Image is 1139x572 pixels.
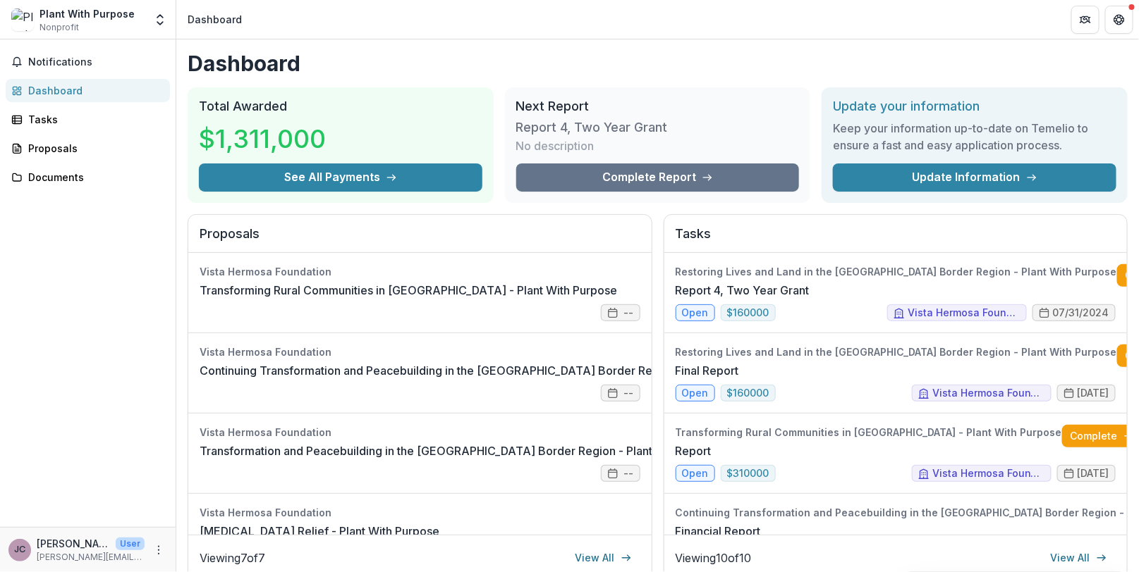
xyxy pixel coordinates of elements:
[199,120,326,158] h3: $1,311,000
[516,99,800,114] h2: Next Report
[182,9,248,30] nav: breadcrumb
[11,8,34,31] img: Plant With Purpose
[676,523,761,540] a: Financial Report
[6,51,170,73] button: Notifications
[6,79,170,102] a: Dashboard
[6,137,170,160] a: Proposals
[200,442,726,459] a: Transformation and Peacebuilding in the [GEOGRAPHIC_DATA] Border Region - Plant With Purpose
[567,547,640,569] a: View All
[150,542,167,559] button: More
[37,536,110,551] p: [PERSON_NAME]
[14,545,25,554] div: Jamie Chen
[116,537,145,550] p: User
[200,523,439,540] a: [MEDICAL_DATA] Relief - Plant With Purpose
[516,120,668,135] h3: Report 4, Two Year Grant
[28,112,159,127] div: Tasks
[676,442,712,459] a: Report
[833,163,1116,192] a: Update Information
[676,226,1116,253] h2: Tasks
[28,83,159,98] div: Dashboard
[833,99,1116,114] h2: Update your information
[39,21,79,34] span: Nonprofit
[199,163,482,192] button: See All Payments
[200,226,640,253] h2: Proposals
[188,12,242,27] div: Dashboard
[6,108,170,131] a: Tasks
[676,549,752,566] p: Viewing 10 of 10
[28,170,159,185] div: Documents
[200,282,617,299] a: Transforming Rural Communities in [GEOGRAPHIC_DATA] - Plant With Purpose
[150,6,170,34] button: Open entity switcher
[516,163,800,192] a: Complete Report
[39,6,135,21] div: Plant With Purpose
[28,141,159,156] div: Proposals
[200,549,265,566] p: Viewing 7 of 7
[200,362,786,379] a: Continuing Transformation and Peacebuilding in the [GEOGRAPHIC_DATA] Border Region - Plant With P...
[199,99,482,114] h2: Total Awarded
[28,56,164,68] span: Notifications
[37,551,145,564] p: [PERSON_NAME][EMAIL_ADDRESS][DOMAIN_NAME]
[516,137,595,154] p: No description
[1042,547,1116,569] a: View All
[1071,6,1100,34] button: Partners
[188,51,1128,76] h1: Dashboard
[833,120,1116,154] h3: Keep your information up-to-date on Temelio to ensure a fast and easy application process.
[6,166,170,189] a: Documents
[676,362,739,379] a: Final Report
[676,282,810,299] a: Report 4, Two Year Grant
[1105,6,1133,34] button: Get Help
